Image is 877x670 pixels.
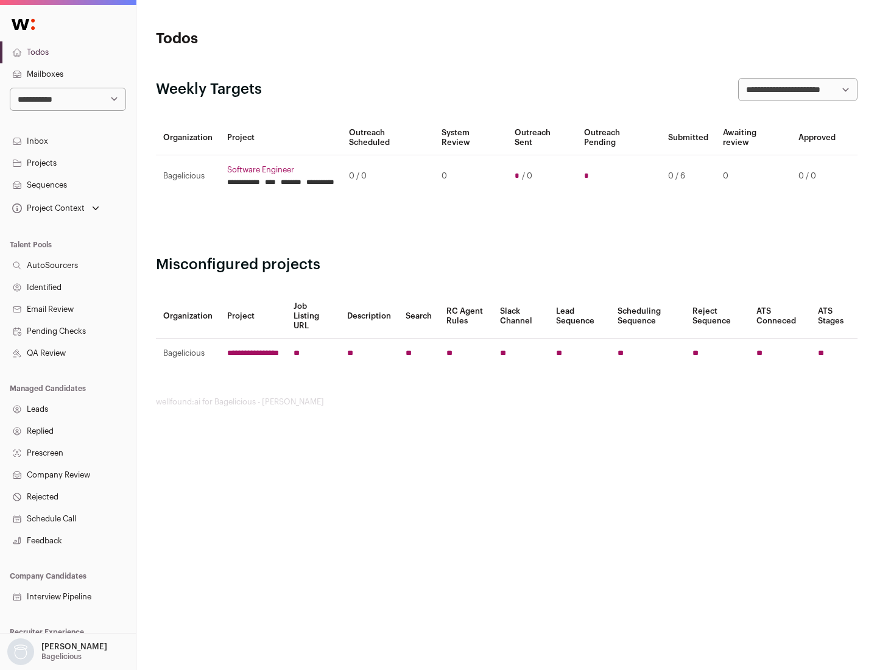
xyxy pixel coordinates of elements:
th: Search [398,294,439,339]
th: Scheduling Sequence [610,294,685,339]
th: Description [340,294,398,339]
img: nopic.png [7,638,34,665]
td: 0 / 6 [661,155,716,197]
p: [PERSON_NAME] [41,642,107,652]
div: Project Context [10,203,85,213]
td: 0 [716,155,791,197]
th: Outreach Scheduled [342,121,434,155]
button: Open dropdown [5,638,110,665]
th: Awaiting review [716,121,791,155]
td: Bagelicious [156,339,220,368]
th: Approved [791,121,843,155]
td: 0 / 0 [791,155,843,197]
button: Open dropdown [10,200,102,217]
span: / 0 [522,171,532,181]
th: Submitted [661,121,716,155]
th: RC Agent Rules [439,294,492,339]
th: Project [220,121,342,155]
th: System Review [434,121,507,155]
td: Bagelicious [156,155,220,197]
th: ATS Stages [811,294,858,339]
footer: wellfound:ai for Bagelicious - [PERSON_NAME] [156,397,858,407]
th: Outreach Pending [577,121,660,155]
a: Software Engineer [227,165,334,175]
th: Project [220,294,286,339]
h2: Misconfigured projects [156,255,858,275]
th: Organization [156,294,220,339]
th: Slack Channel [493,294,549,339]
td: 0 / 0 [342,155,434,197]
th: Job Listing URL [286,294,340,339]
td: 0 [434,155,507,197]
th: Lead Sequence [549,294,610,339]
h2: Weekly Targets [156,80,262,99]
p: Bagelicious [41,652,82,661]
h1: Todos [156,29,390,49]
th: ATS Conneced [749,294,810,339]
th: Organization [156,121,220,155]
th: Outreach Sent [507,121,577,155]
th: Reject Sequence [685,294,750,339]
img: Wellfound [5,12,41,37]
